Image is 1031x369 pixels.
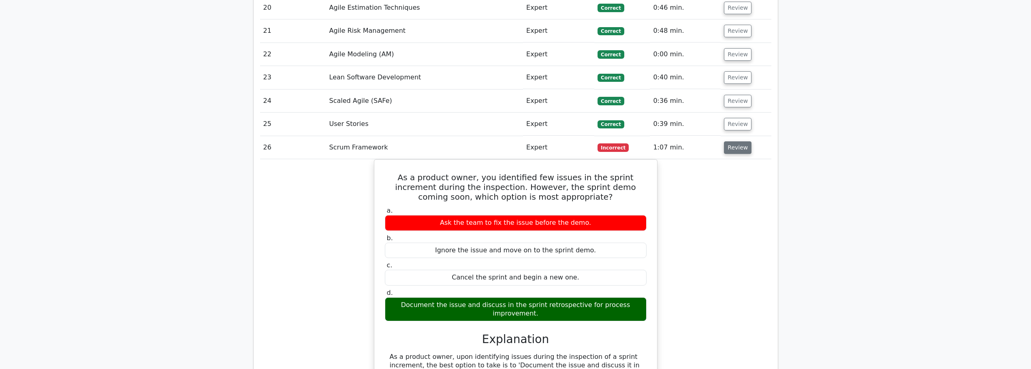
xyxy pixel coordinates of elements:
[326,113,523,136] td: User Stories
[260,66,326,89] td: 23
[724,71,751,84] button: Review
[650,90,721,113] td: 0:36 min.
[326,136,523,159] td: Scrum Framework
[385,243,647,258] div: Ignore the issue and move on to the sprint demo.
[260,19,326,43] td: 21
[326,90,523,113] td: Scaled Agile (SAFe)
[650,113,721,136] td: 0:39 min.
[260,90,326,113] td: 24
[724,95,751,107] button: Review
[384,173,647,202] h5: As a product owner, you identified few issues in the sprint increment during the inspection. Howe...
[724,141,751,154] button: Review
[650,19,721,43] td: 0:48 min.
[650,43,721,66] td: 0:00 min.
[598,120,624,128] span: Correct
[724,25,751,37] button: Review
[598,74,624,82] span: Correct
[387,289,393,296] span: d.
[260,43,326,66] td: 22
[650,66,721,89] td: 0:40 min.
[387,261,393,269] span: c.
[326,43,523,66] td: Agile Modeling (AM)
[390,333,642,346] h3: Explanation
[598,27,624,35] span: Correct
[387,234,393,242] span: b.
[385,297,647,322] div: Document the issue and discuss in the sprint retrospective for process improvement.
[523,66,594,89] td: Expert
[260,113,326,136] td: 25
[724,48,751,61] button: Review
[724,2,751,14] button: Review
[598,4,624,12] span: Correct
[523,136,594,159] td: Expert
[650,136,721,159] td: 1:07 min.
[385,215,647,231] div: Ask the team to fix the issue before the demo.
[523,43,594,66] td: Expert
[598,97,624,105] span: Correct
[260,136,326,159] td: 26
[387,207,393,214] span: a.
[385,270,647,286] div: Cancel the sprint and begin a new one.
[598,143,629,151] span: Incorrect
[724,118,751,130] button: Review
[523,90,594,113] td: Expert
[598,50,624,58] span: Correct
[523,113,594,136] td: Expert
[326,66,523,89] td: Lean Software Development
[523,19,594,43] td: Expert
[326,19,523,43] td: Agile Risk Management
